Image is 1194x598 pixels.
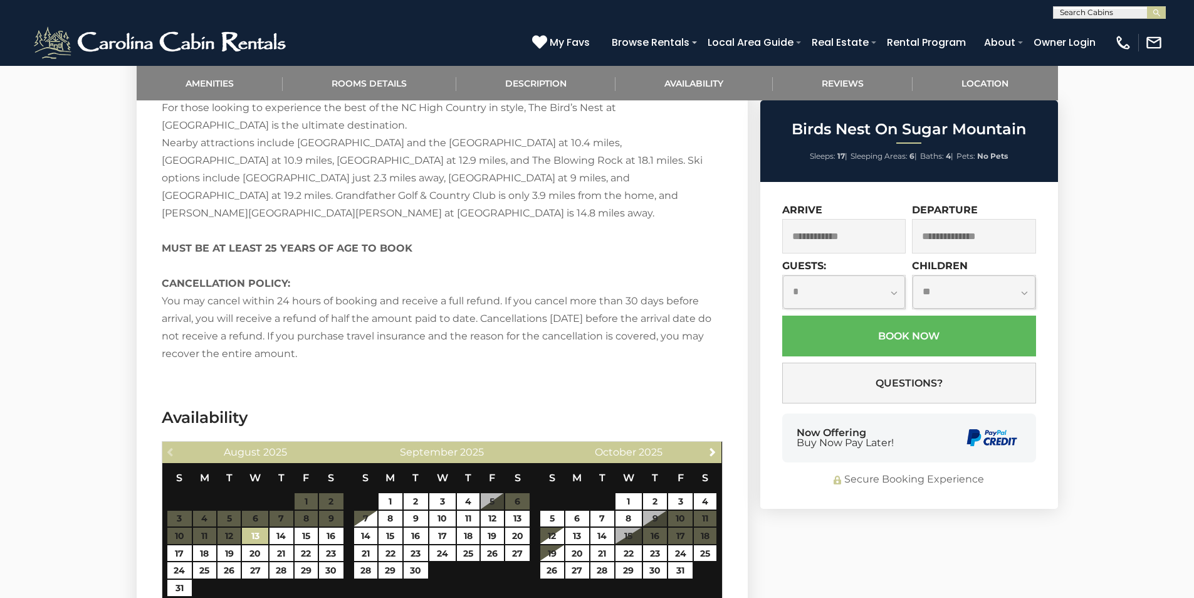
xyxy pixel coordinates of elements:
[465,472,471,484] span: Thursday
[1027,31,1102,53] a: Owner Login
[668,562,693,579] a: 31
[224,446,261,458] span: August
[532,35,593,51] a: My Favs
[615,493,642,510] a: 1
[319,562,343,579] a: 30
[457,511,479,527] a: 11
[810,151,835,161] span: Sleeps:
[851,151,908,161] span: Sleeping Areas:
[782,473,1036,487] div: Secure Booking Experience
[303,472,309,484] span: Friday
[643,545,668,562] a: 23
[379,493,402,510] a: 1
[362,472,369,484] span: Sunday
[1145,34,1163,51] img: mail-regular-white.png
[404,493,428,510] a: 2
[31,24,291,61] img: White-1-2.png
[242,562,268,579] a: 27
[249,472,261,484] span: Wednesday
[946,151,951,161] strong: 4
[167,545,192,562] a: 17
[270,528,293,544] a: 14
[912,260,968,272] label: Children
[565,545,590,562] a: 20
[379,528,402,544] a: 15
[429,528,456,544] a: 17
[217,562,241,579] a: 26
[590,511,614,527] a: 7
[176,472,182,484] span: Sunday
[404,528,428,544] a: 16
[489,472,495,484] span: Friday
[668,545,693,562] a: 24
[457,528,479,544] a: 18
[851,148,917,164] li: |
[782,260,826,272] label: Guests:
[193,562,216,579] a: 25
[909,151,914,161] strong: 6
[643,562,668,579] a: 30
[549,472,555,484] span: Sunday
[456,66,616,100] a: Description
[702,472,708,484] span: Saturday
[920,151,944,161] span: Baths:
[481,511,504,527] a: 12
[956,151,975,161] span: Pets:
[481,545,504,562] a: 26
[639,446,662,458] span: 2025
[763,121,1055,137] h2: Birds Nest On Sugar Mountain
[263,446,287,458] span: 2025
[590,562,614,579] a: 28
[505,528,530,544] a: 20
[278,472,285,484] span: Thursday
[694,545,716,562] a: 25
[295,545,318,562] a: 22
[565,562,590,579] a: 27
[668,493,693,510] a: 3
[354,562,377,579] a: 28
[354,511,377,527] a: 7
[881,31,972,53] a: Rental Program
[565,528,590,544] a: 13
[694,493,716,510] a: 4
[515,472,521,484] span: Saturday
[920,148,953,164] li: |
[978,31,1022,53] a: About
[505,545,530,562] a: 27
[912,204,978,216] label: Departure
[429,511,456,527] a: 10
[354,545,377,562] a: 21
[270,562,293,579] a: 28
[913,66,1058,100] a: Location
[623,472,634,484] span: Wednesday
[540,562,563,579] a: 26
[605,31,696,53] a: Browse Rentals
[242,545,268,562] a: 20
[457,545,479,562] a: 25
[162,407,723,429] h3: Availability
[167,580,192,596] a: 31
[615,562,642,579] a: 29
[773,66,913,100] a: Reviews
[404,511,428,527] a: 9
[540,511,563,527] a: 5
[404,562,428,579] a: 30
[540,528,563,544] a: 12
[200,472,209,484] span: Monday
[708,447,718,457] span: Next
[599,472,605,484] span: Tuesday
[505,511,530,527] a: 13
[615,511,642,527] a: 8
[270,545,293,562] a: 21
[226,472,233,484] span: Tuesday
[797,428,894,448] div: Now Offering
[782,204,822,216] label: Arrive
[328,472,334,484] span: Saturday
[1114,34,1132,51] img: phone-regular-white.png
[701,31,800,53] a: Local Area Guide
[678,472,684,484] span: Friday
[217,545,241,562] a: 19
[379,562,402,579] a: 29
[429,545,456,562] a: 24
[550,35,590,50] span: My Favs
